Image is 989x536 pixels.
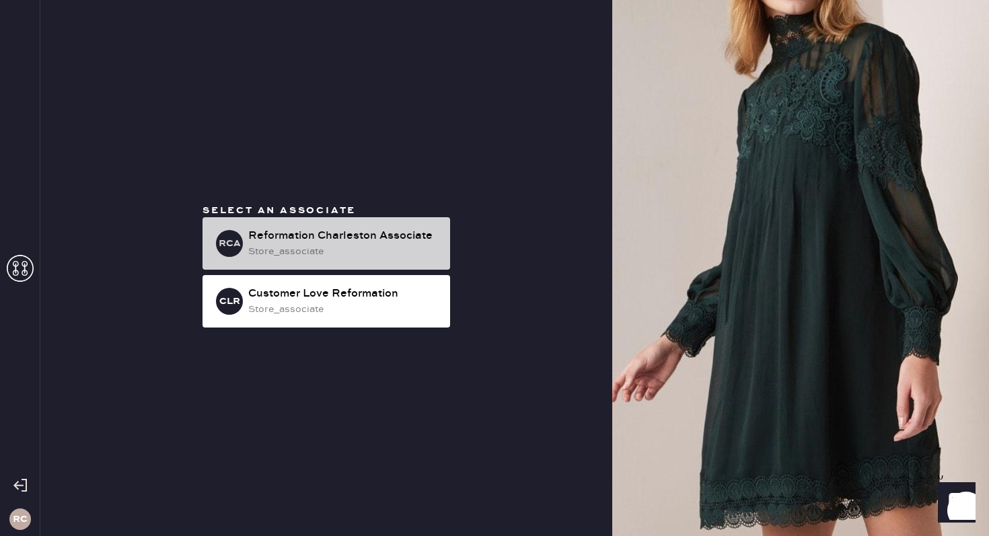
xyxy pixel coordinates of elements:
[203,204,356,217] span: Select an associate
[248,228,439,244] div: Reformation Charleston Associate
[219,297,240,306] h3: CLR
[248,302,439,317] div: store_associate
[248,286,439,302] div: Customer Love Reformation
[219,239,241,248] h3: RCA
[13,514,28,524] h3: RC
[248,244,439,259] div: store_associate
[925,475,983,533] iframe: Front Chat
